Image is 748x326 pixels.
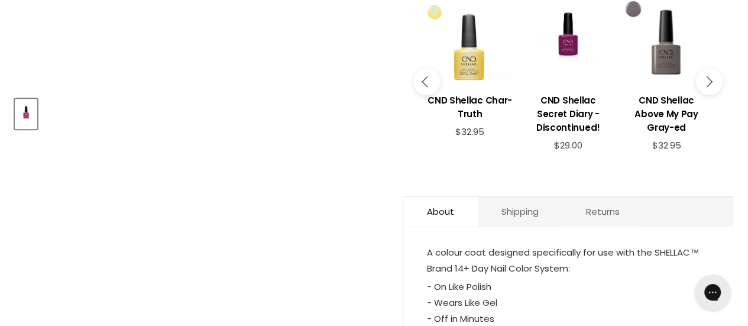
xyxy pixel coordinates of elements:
[652,139,681,151] span: $32.95
[426,85,513,127] a: View product:CND Shellac Char-Truth
[455,125,484,138] span: $32.95
[15,99,37,129] button: CND Shellac Brazen - Discontinued!
[478,197,562,226] a: Shipping
[525,93,611,134] h3: CND Shellac Secret Diary - Discontinued!
[525,85,611,140] a: View product:CND Shellac Secret Diary - Discontinued!
[623,93,710,134] h3: CND Shellac Above My Pay Gray-ed
[554,139,582,151] span: $29.00
[426,93,513,121] h3: CND Shellac Char-Truth
[13,95,387,129] div: Product thumbnails
[562,197,643,226] a: Returns
[403,197,478,226] a: About
[689,270,736,314] iframe: Gorgias live chat messenger
[16,100,36,128] img: CND Shellac Brazen - Discontinued!
[427,244,710,279] p: A colour coat designed specifically for use with the SHELLAC™ Brand 14+ Day Nail Color System:
[623,85,710,140] a: View product:CND Shellac Above My Pay Gray-ed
